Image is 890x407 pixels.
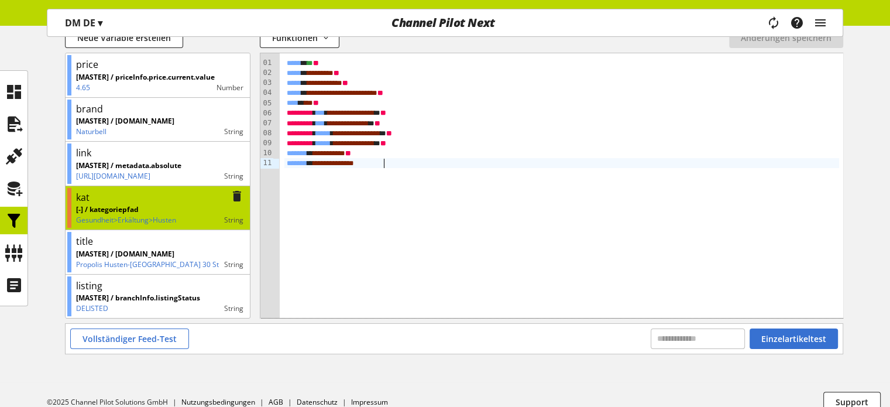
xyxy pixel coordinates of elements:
[181,397,255,407] a: Nutzungsbedingungen
[76,303,200,314] p: DELISTED
[219,259,243,270] div: String
[76,126,174,137] p: Naturbell
[76,72,215,83] p: [MASTER] / priceInfo.price.current.value
[76,249,219,259] p: [MASTER] / [DOMAIN_NAME]
[260,68,274,78] div: 02
[260,78,274,88] div: 03
[176,215,243,225] div: String
[260,58,274,68] div: 01
[98,16,102,29] span: ▾
[729,28,843,48] button: Änderungen speichern
[76,171,181,182] p: https://www.dm.de/naturbell-propolis-husten-bonbons-30-st-p4036581550463.html
[741,32,831,44] span: Änderungen speichern
[76,190,90,204] div: kat
[47,9,843,37] nav: main navigation
[174,126,243,137] div: String
[761,333,826,345] span: Einzelartikeltest
[260,118,274,128] div: 07
[269,397,283,407] a: AGB
[76,160,181,171] p: [MASTER] / metadata.absolute
[65,28,183,48] button: Neue Variable erstellen
[76,215,176,225] p: Gesundheit>Erkältung>Husten
[297,397,338,407] a: Datenschutz
[260,128,274,138] div: 08
[76,83,215,93] p: 4.65
[76,279,102,293] div: listing
[76,204,176,215] p: [-] / kategoriepfad
[351,397,388,407] a: Impressum
[76,293,200,303] p: [MASTER] / branchInfo.listingStatus
[200,303,243,314] div: String
[260,148,274,158] div: 10
[76,57,98,71] div: price
[77,32,171,44] span: Neue Variable erstellen
[260,28,339,48] button: Funktionen
[76,102,103,116] div: brand
[750,329,838,349] button: Einzelartikeltest
[260,138,274,148] div: 09
[260,108,274,118] div: 06
[76,234,93,248] div: title
[215,83,243,93] div: Number
[260,98,274,108] div: 05
[76,116,174,126] p: [MASTER] / [DOMAIN_NAME]
[70,329,189,349] button: Vollständiger Feed-Test
[76,146,91,160] div: link
[83,333,177,345] span: Vollständiger Feed-Test
[260,88,274,98] div: 04
[65,16,102,30] p: DM DE
[76,259,219,270] p: Propolis Husten-Bonbons 30 St
[181,171,243,182] div: String
[272,32,318,44] span: Funktionen
[260,158,274,168] div: 11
